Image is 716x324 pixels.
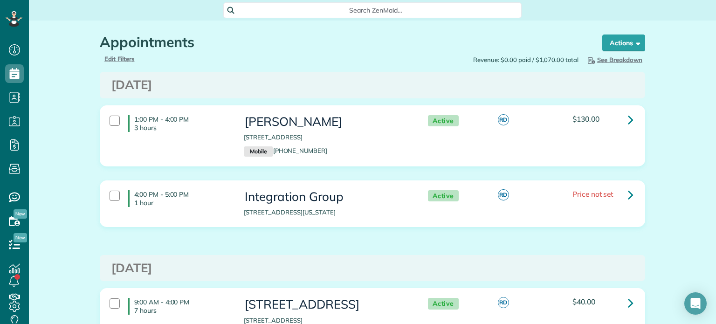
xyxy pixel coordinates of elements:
p: [STREET_ADDRESS] [244,133,409,142]
span: RD [498,114,509,125]
h4: 4:00 PM - 5:00 PM [128,190,230,207]
span: Price not set [572,189,613,199]
a: Mobile[PHONE_NUMBER] [244,147,327,154]
span: Active [428,115,459,127]
p: 1 hour [134,199,230,207]
span: See Breakdown [586,56,642,63]
span: Revenue: $0.00 paid / $1,070.00 total [473,55,578,64]
small: Mobile [244,146,273,157]
div: Open Intercom Messenger [684,292,707,315]
p: 3 hours [134,124,230,132]
a: Edit Filters [104,55,135,62]
h3: Integration Group [244,190,409,204]
span: RD [498,297,509,308]
span: $40.00 [572,297,595,306]
span: New [14,209,27,219]
span: Active [428,298,459,310]
p: [STREET_ADDRESS][US_STATE] [244,208,409,217]
span: New [14,233,27,242]
h3: [PERSON_NAME] [244,115,409,129]
h3: [STREET_ADDRESS] [244,298,409,311]
h3: [DATE] [111,78,633,92]
p: 7 hours [134,306,230,315]
span: Active [428,190,459,202]
h1: Appointments [100,34,585,50]
h4: 1:00 PM - 4:00 PM [128,115,230,132]
h4: 9:00 AM - 4:00 PM [128,298,230,315]
button: Actions [602,34,645,51]
h3: [DATE] [111,262,633,275]
span: $130.00 [572,114,599,124]
span: RD [498,189,509,200]
button: See Breakdown [583,55,645,65]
